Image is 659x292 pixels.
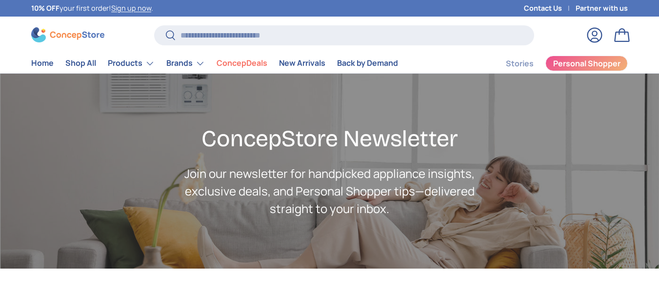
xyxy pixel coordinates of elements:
[31,54,398,73] nav: Primary
[31,3,153,14] p: your first order! .
[31,27,104,42] img: ConcepStore
[482,54,628,73] nav: Secondary
[111,3,151,13] a: Sign up now
[31,54,54,73] a: Home
[180,124,479,153] h2: ConcepStore Newsletter
[166,54,205,73] a: Brands
[279,54,325,73] a: New Arrivals
[180,165,479,217] p: Join our newsletter for handpicked appliance insights, exclusive deals, and Personal Shopper tips...
[545,56,628,71] a: Personal Shopper
[108,54,155,73] a: Products
[31,3,60,13] strong: 10% OFF
[217,54,267,73] a: ConcepDeals
[553,59,620,67] span: Personal Shopper
[160,54,211,73] summary: Brands
[524,3,576,14] a: Contact Us
[506,54,534,73] a: Stories
[102,54,160,73] summary: Products
[337,54,398,73] a: Back by Demand
[65,54,96,73] a: Shop All
[576,3,628,14] a: Partner with us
